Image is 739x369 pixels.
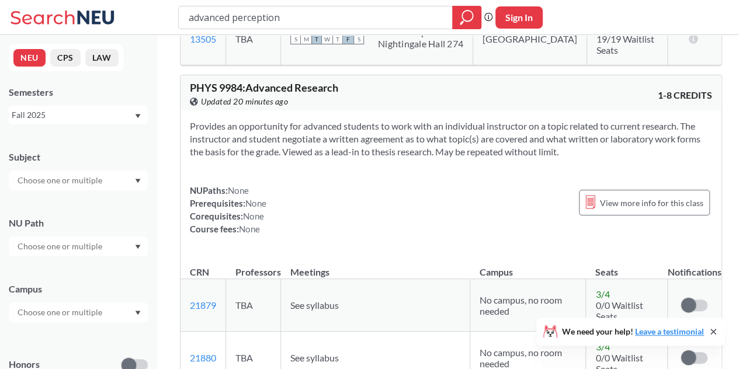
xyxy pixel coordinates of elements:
span: M [301,34,311,44]
svg: magnifying glass [460,9,474,26]
span: PHYS 9984 : Advanced Research [190,81,338,94]
div: NU Path [9,217,148,229]
div: Semesters [9,86,148,99]
input: Choose one or multiple [12,239,110,253]
div: CRN [190,266,209,279]
a: 21879 [190,300,216,311]
span: S [353,34,364,44]
td: No campus, no room needed [470,279,586,332]
span: None [239,224,260,234]
button: LAW [85,49,119,67]
svg: Dropdown arrow [135,245,141,249]
span: 3 / 4 [595,341,609,352]
div: Dropdown arrow [9,170,148,190]
span: Updated 20 minutes ago [201,95,288,108]
input: Choose one or multiple [12,173,110,187]
span: T [311,34,322,44]
div: Subject [9,151,148,163]
div: Fall 2025 [12,109,134,121]
th: Campus [470,254,586,279]
span: F [343,34,353,44]
section: Provides an opportunity for advanced students to work with an individual instructor on a topic re... [190,120,712,158]
span: See syllabus [290,300,339,311]
button: Sign In [495,6,543,29]
span: T [332,34,343,44]
input: Class, professor, course number, "phrase" [188,8,444,27]
th: Meetings [281,254,470,279]
svg: Dropdown arrow [135,179,141,183]
span: 19/19 Waitlist Seats [596,33,654,55]
td: [GEOGRAPHIC_DATA] [473,13,587,65]
span: W [322,34,332,44]
button: CPS [50,49,81,67]
th: Notifications [667,254,721,279]
span: None [228,185,249,196]
span: We need your help! [562,328,704,336]
td: TBA [226,279,281,332]
span: View more info for this class [600,196,703,210]
div: NUPaths: Prerequisites: Corequisites: Course fees: [190,184,266,235]
span: None [245,198,266,208]
td: TBA [226,13,281,65]
th: Seats [586,254,668,279]
div: Campus [9,283,148,295]
span: S [290,34,301,44]
th: Professors [226,254,281,279]
div: Dropdown arrow [9,302,148,322]
a: 21880 [190,352,216,363]
a: Leave a testimonial [635,326,704,336]
a: 13505 [190,33,216,44]
span: 0/0 Waitlist Seats [595,300,643,322]
span: See syllabus [290,352,339,363]
svg: Dropdown arrow [135,114,141,119]
button: NEU [13,49,46,67]
span: 1-8 CREDITS [658,89,712,102]
div: magnifying glass [452,6,481,29]
div: Fall 2025Dropdown arrow [9,106,148,124]
span: 3 / 4 [595,288,609,300]
input: Choose one or multiple [12,305,110,319]
div: Dropdown arrow [9,236,148,256]
div: Nightingale Hall 274 [378,38,463,50]
span: None [243,211,264,221]
svg: Dropdown arrow [135,311,141,315]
